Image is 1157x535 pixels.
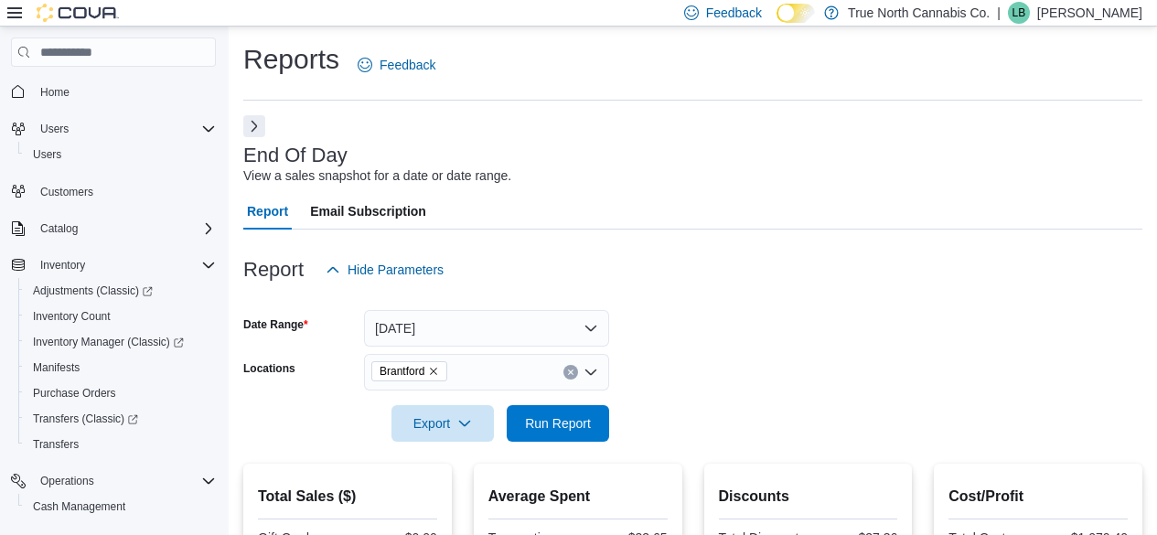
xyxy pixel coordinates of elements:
button: Remove Brantford from selection in this group [428,366,439,377]
span: Catalog [33,218,216,240]
button: Catalog [4,216,223,241]
p: [PERSON_NAME] [1037,2,1142,24]
button: Users [33,118,76,140]
button: Manifests [18,355,223,380]
div: View a sales snapshot for a date or date range. [243,166,511,186]
a: Adjustments (Classic) [18,278,223,304]
a: Home [33,81,77,103]
button: Operations [4,468,223,494]
button: Catalog [33,218,85,240]
a: Feedback [350,47,443,83]
button: Operations [33,470,102,492]
span: Feedback [380,56,435,74]
button: Next [243,115,265,137]
span: LB [1012,2,1026,24]
button: Purchase Orders [18,380,223,406]
span: Cash Management [26,496,216,518]
span: Brantford [380,362,424,380]
span: Cash Management [33,499,125,514]
a: Transfers (Classic) [18,406,223,432]
h2: Discounts [719,486,898,508]
button: Inventory [4,252,223,278]
span: Hide Parameters [348,261,444,279]
button: Users [18,142,223,167]
div: Lori Burns [1008,2,1030,24]
span: Brantford [371,361,447,381]
button: Clear input [563,365,578,380]
a: Customers [33,181,101,203]
a: Inventory Manager (Classic) [18,329,223,355]
a: Transfers [26,433,86,455]
button: Users [4,116,223,142]
button: Run Report [507,405,609,442]
button: [DATE] [364,310,609,347]
span: Inventory Manager (Classic) [33,335,184,349]
a: Users [26,144,69,166]
a: Inventory Count [26,305,118,327]
span: Operations [33,470,216,492]
a: Adjustments (Classic) [26,280,160,302]
span: Users [33,118,216,140]
button: Hide Parameters [318,251,451,288]
h2: Cost/Profit [948,486,1128,508]
h3: End Of Day [243,144,348,166]
span: Customers [33,180,216,203]
input: Dark Mode [777,4,815,23]
a: Transfers (Classic) [26,408,145,430]
button: Export [391,405,494,442]
span: Manifests [26,357,216,379]
span: Transfers [33,437,79,452]
button: Inventory [33,254,92,276]
a: Manifests [26,357,87,379]
span: Inventory [40,258,85,273]
label: Date Range [243,317,308,332]
span: Export [402,405,483,442]
span: Home [33,80,216,102]
p: True North Cannabis Co. [848,2,990,24]
span: Inventory [33,254,216,276]
button: Transfers [18,432,223,457]
span: Feedback [706,4,762,22]
span: Customers [40,185,93,199]
span: Dark Mode [777,23,777,24]
label: Locations [243,361,295,376]
h2: Average Spent [488,486,668,508]
h2: Total Sales ($) [258,486,437,508]
span: Purchase Orders [26,382,216,404]
p: | [997,2,1001,24]
span: Inventory Count [26,305,216,327]
span: Users [26,144,216,166]
span: Users [40,122,69,136]
span: Catalog [40,221,78,236]
span: Purchase Orders [33,386,116,401]
button: Open list of options [584,365,598,380]
h1: Reports [243,41,339,78]
button: Cash Management [18,494,223,519]
img: Cova [37,4,119,22]
span: Transfers (Classic) [33,412,138,426]
a: Inventory Manager (Classic) [26,331,191,353]
span: Users [33,147,61,162]
span: Adjustments (Classic) [26,280,216,302]
span: Operations [40,474,94,488]
span: Inventory Count [33,309,111,324]
a: Cash Management [26,496,133,518]
span: Report [247,193,288,230]
button: Home [4,78,223,104]
span: Run Report [525,414,591,433]
span: Transfers (Classic) [26,408,216,430]
span: Inventory Manager (Classic) [26,331,216,353]
span: Home [40,85,70,100]
button: Customers [4,178,223,205]
span: Adjustments (Classic) [33,284,153,298]
a: Purchase Orders [26,382,123,404]
h3: Report [243,259,304,281]
span: Transfers [26,433,216,455]
button: Inventory Count [18,304,223,329]
span: Manifests [33,360,80,375]
span: Email Subscription [310,193,426,230]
